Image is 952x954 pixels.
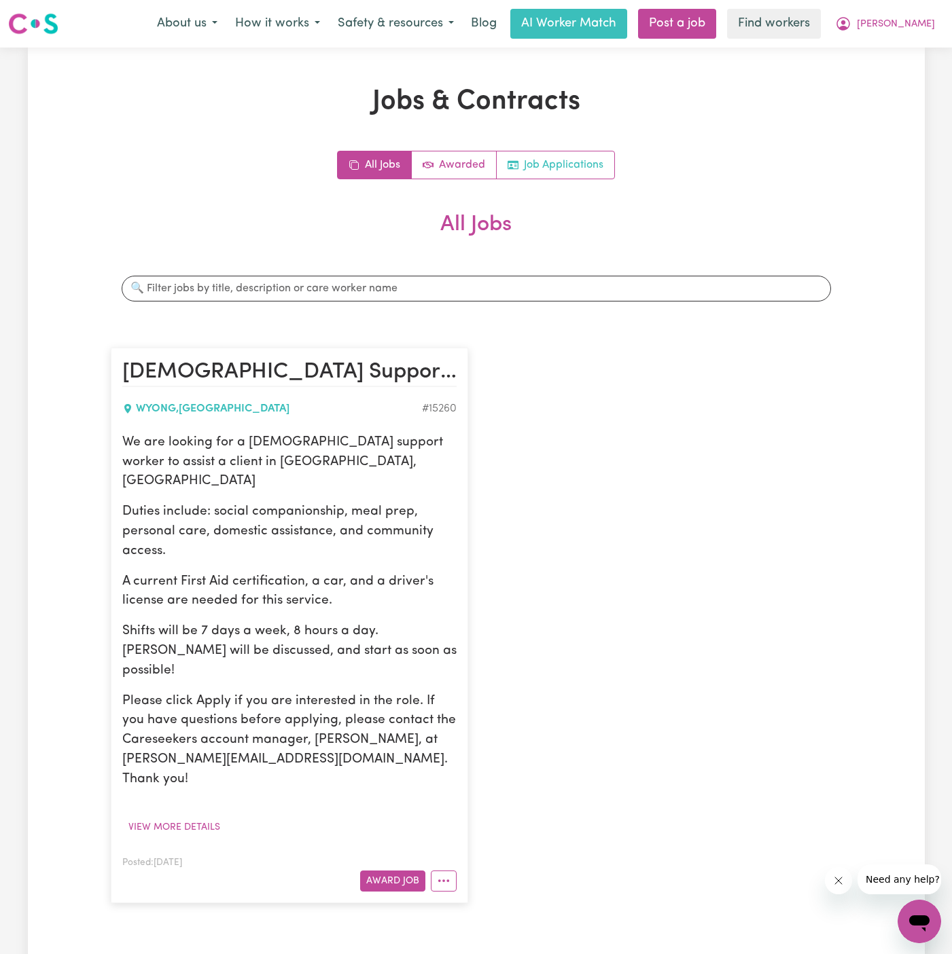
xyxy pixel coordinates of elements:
p: Please click Apply if you are interested in the role. If you have questions before applying, plea... [122,692,457,790]
input: 🔍 Filter jobs by title, description or care worker name [122,276,831,301]
iframe: Message from company [858,864,941,894]
h1: Jobs & Contracts [111,86,842,118]
button: About us [148,10,226,38]
a: Job applications [497,151,614,179]
p: We are looking for a [DEMOGRAPHIC_DATA] support worker to assist a client in [GEOGRAPHIC_DATA], [... [122,433,457,492]
button: How it works [226,10,329,38]
iframe: Close message [825,867,852,894]
h2: All Jobs [111,212,842,259]
button: My Account [826,10,944,38]
a: Careseekers logo [8,8,58,39]
a: Blog [463,9,505,39]
h2: Male Support Worker Needed In Wyong, NSW [122,359,457,386]
img: Careseekers logo [8,12,58,36]
button: Safety & resources [329,10,463,38]
a: AI Worker Match [510,9,627,39]
a: Find workers [727,9,821,39]
span: [PERSON_NAME] [857,17,935,32]
button: Award Job [360,870,425,892]
div: Job ID #15260 [422,401,457,417]
a: All jobs [338,151,412,179]
span: Posted: [DATE] [122,858,182,867]
a: Active jobs [412,151,497,179]
p: A current First Aid certification, a car, and a driver's license are needed for this service. [122,572,457,612]
button: More options [431,870,457,892]
a: Post a job [638,9,716,39]
p: Shifts will be 7 days a week, 8 hours a day. [PERSON_NAME] will be discussed, and start as soon a... [122,622,457,680]
iframe: Button to launch messaging window [898,900,941,943]
p: Duties include: social companionship, meal prep, personal care, domestic assistance, and communit... [122,502,457,561]
div: WYONG , [GEOGRAPHIC_DATA] [122,401,422,417]
button: View more details [122,817,226,838]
